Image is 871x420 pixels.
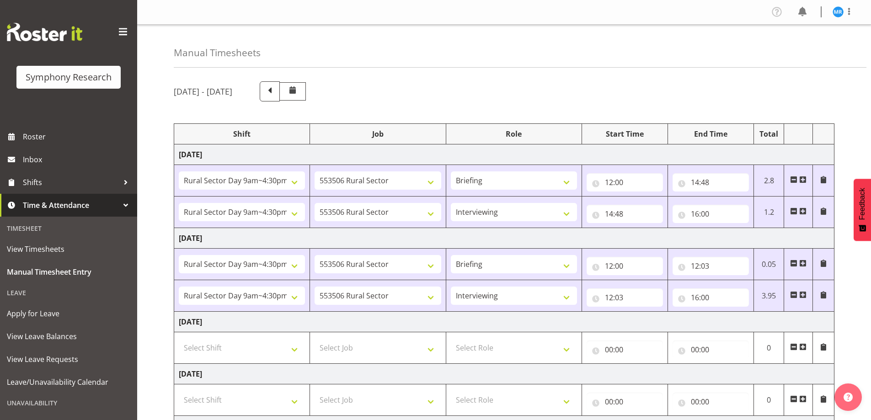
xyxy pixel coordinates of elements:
[673,257,749,275] input: Click to select...
[673,173,749,191] input: Click to select...
[174,86,232,96] h5: [DATE] - [DATE]
[673,288,749,307] input: Click to select...
[753,280,784,312] td: 3.95
[7,307,130,320] span: Apply for Leave
[7,265,130,279] span: Manual Timesheet Entry
[2,348,135,371] a: View Leave Requests
[451,128,577,139] div: Role
[23,130,133,144] span: Roster
[854,179,871,241] button: Feedback - Show survey
[2,219,135,238] div: Timesheet
[26,70,112,84] div: Symphony Research
[7,23,82,41] img: Rosterit website logo
[587,393,663,411] input: Click to select...
[174,48,261,58] h4: Manual Timesheets
[2,371,135,393] a: Leave/Unavailability Calendar
[7,330,130,343] span: View Leave Balances
[673,205,749,223] input: Click to select...
[174,364,834,384] td: [DATE]
[174,144,834,165] td: [DATE]
[844,393,853,402] img: help-xxl-2.png
[753,249,784,280] td: 0.05
[833,6,844,17] img: michael-robinson11856.jpg
[23,198,119,212] span: Time & Attendance
[174,228,834,249] td: [DATE]
[587,128,663,139] div: Start Time
[174,312,834,332] td: [DATE]
[2,283,135,302] div: Leave
[753,165,784,197] td: 2.8
[587,173,663,191] input: Click to select...
[2,302,135,325] a: Apply for Leave
[753,332,784,364] td: 0
[759,128,780,139] div: Total
[7,375,130,389] span: Leave/Unavailability Calendar
[2,325,135,348] a: View Leave Balances
[587,340,663,359] input: Click to select...
[23,153,133,166] span: Inbox
[753,197,784,228] td: 1.2
[587,205,663,223] input: Click to select...
[753,384,784,416] td: 0
[587,257,663,275] input: Click to select...
[23,175,119,189] span: Shifts
[2,261,135,283] a: Manual Timesheet Entry
[673,340,749,359] input: Click to select...
[7,242,130,256] span: View Timesheets
[179,128,305,139] div: Shift
[673,128,749,139] div: End Time
[2,393,135,412] div: Unavailability
[587,288,663,307] input: Click to select...
[858,188,866,220] span: Feedback
[7,352,130,366] span: View Leave Requests
[673,393,749,411] input: Click to select...
[315,128,441,139] div: Job
[2,238,135,261] a: View Timesheets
